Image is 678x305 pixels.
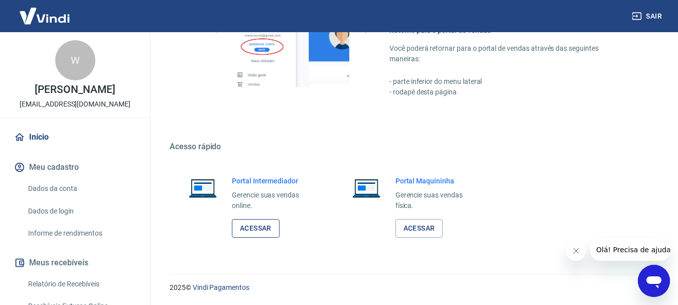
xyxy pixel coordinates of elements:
[12,126,138,148] a: Início
[193,283,249,291] a: Vindi Pagamentos
[590,239,670,261] iframe: Mensagem da empresa
[170,282,654,293] p: 2025 ©
[389,87,630,97] p: - rodapé desta página
[232,190,315,211] p: Gerencie suas vendas online.
[12,1,77,31] img: Vindi
[232,176,315,186] h6: Portal Intermediador
[345,176,387,200] img: Imagem de um notebook aberto
[24,274,138,294] a: Relatório de Recebíveis
[12,156,138,178] button: Meu cadastro
[170,142,654,152] h5: Acesso rápido
[395,176,479,186] h6: Portal Maquininha
[395,219,443,238] a: Acessar
[182,176,224,200] img: Imagem de um notebook aberto
[389,43,630,64] p: Você poderá retornar para o portal de vendas através das seguintes maneiras:
[232,219,280,238] a: Acessar
[6,7,84,15] span: Olá! Precisa de ajuda?
[24,178,138,199] a: Dados da conta
[12,252,138,274] button: Meus recebíveis
[55,40,95,80] div: W
[566,241,586,261] iframe: Fechar mensagem
[24,201,138,222] a: Dados de login
[20,99,130,110] p: [EMAIL_ADDRESS][DOMAIN_NAME]
[24,223,138,244] a: Informe de rendimentos
[35,84,115,95] p: [PERSON_NAME]
[630,7,666,26] button: Sair
[395,190,479,211] p: Gerencie suas vendas física.
[638,265,670,297] iframe: Botão para abrir a janela de mensagens
[389,76,630,87] p: - parte inferior do menu lateral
